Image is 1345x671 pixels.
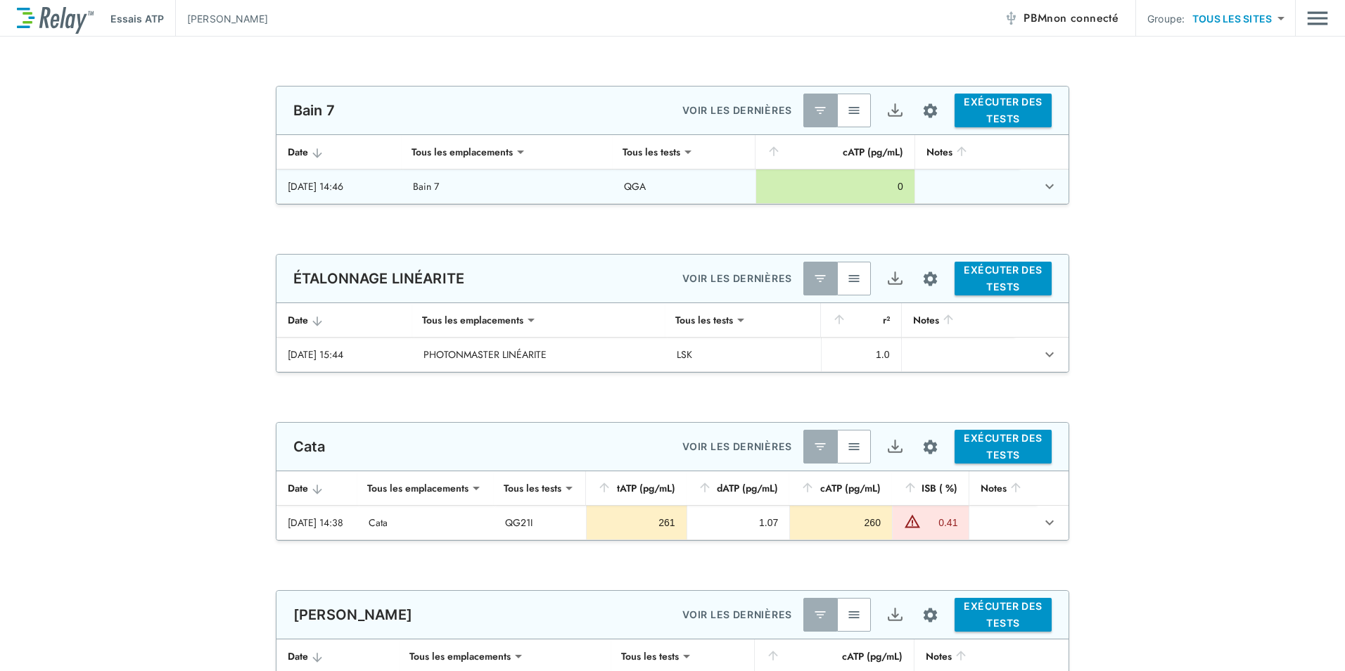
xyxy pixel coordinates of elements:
[913,312,939,328] font: Notes
[400,642,521,670] div: Tous les emplacements
[886,438,904,456] img: Icône d’exportation
[293,606,412,623] p: [PERSON_NAME]
[801,516,881,530] div: 260
[288,481,308,495] font: Date
[110,11,164,26] p: Essais ATP
[998,4,1124,32] button: PBMnon connecté
[613,170,756,203] td: QGA
[926,143,952,160] font: Notes
[276,303,1069,372] table: Tableau autocollant
[767,179,903,193] div: 0
[922,102,939,120] img: Icône des paramètres
[1038,174,1062,198] button: Développer la ligne
[813,608,827,622] img: Dernier
[878,598,912,632] button: Exportation
[682,438,792,455] p: VOIR LES DERNIÈRES
[682,606,792,623] p: VOIR LES DERNIÈRES
[955,94,1052,127] button: EXÉCUTER DES TESTS
[878,262,912,295] button: Exportation
[412,338,665,371] td: PHOTONMASTER LINÉARITE
[598,516,675,530] div: 261
[187,11,268,26] p: [PERSON_NAME]
[288,313,308,327] font: Date
[886,102,904,120] img: Icône d’exportation
[981,480,1007,497] font: Notes
[1047,10,1118,26] span: non connecté
[288,516,346,530] div: [DATE] 14:38
[1024,8,1118,28] span: PBM
[276,135,1069,204] table: Tableau autocollant
[842,648,903,665] font: cATP (pg/mL)
[699,516,779,530] div: 1.07
[912,92,949,129] button: Configuration du site
[611,642,689,670] div: Tous les tests
[883,312,890,328] font: r²
[402,138,523,166] div: Tous les emplacements
[1038,343,1062,366] button: Développer la ligne
[955,262,1052,295] button: EXÉCUTER DES TESTS
[843,143,903,160] font: cATP (pg/mL)
[665,306,743,334] div: Tous les tests
[912,260,949,298] button: Configuration du site
[288,649,308,663] font: Date
[402,170,613,203] td: Bain 7
[288,347,401,362] div: [DATE] 15:44
[922,438,939,456] img: Icône des paramètres
[922,270,939,288] img: Icône des paramètres
[613,138,690,166] div: Tous les tests
[357,474,478,502] div: Tous les emplacements
[904,513,921,530] img: Warning
[617,480,675,497] font: tATP (pg/mL)
[293,102,335,119] p: Bain 7
[288,179,390,193] div: [DATE] 14:46
[357,506,494,539] td: Cata
[926,648,952,665] font: Notes
[813,103,827,117] img: Dernier
[878,94,912,127] button: Exportation
[847,440,861,454] img: Voir tout
[494,506,586,539] td: QG21I
[886,606,904,624] img: Icône d’exportation
[1307,5,1328,32] img: Icône de tiroir
[886,270,904,288] img: Icône d’exportation
[1307,5,1328,32] button: Menu principal
[682,102,792,119] p: VOIR LES DERNIÈRES
[833,347,889,362] div: 1.0
[412,306,533,334] div: Tous les emplacements
[922,480,957,497] font: ISB ( %)
[813,271,827,286] img: Dernier
[717,480,778,497] font: dATP (pg/mL)
[293,438,326,455] p: Cata
[955,598,1052,632] button: EXÉCUTER DES TESTS
[847,103,861,117] img: Voir tout
[847,271,861,286] img: Voir tout
[924,516,958,530] div: 0.41
[494,474,571,502] div: Tous les tests
[665,338,821,371] td: LSK
[922,606,939,624] img: Icône des paramètres
[276,471,1069,540] table: Tableau autocollant
[17,4,94,34] img: LuminUltra Relay
[912,428,949,466] button: Configuration du site
[293,270,464,287] p: ÉTALONNAGE LINÉARITE
[288,145,308,159] font: Date
[1004,11,1018,25] img: Icône hors ligne
[682,270,792,287] p: VOIR LES DERNIÈRES
[813,440,827,454] img: Dernier
[912,596,949,634] button: Configuration du site
[820,480,881,497] font: cATP (pg/mL)
[847,608,861,622] img: Voir tout
[1147,11,1185,26] p: Groupe:
[955,430,1052,464] button: EXÉCUTER DES TESTS
[1038,511,1062,535] button: Développer la ligne
[878,430,912,464] button: Exportation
